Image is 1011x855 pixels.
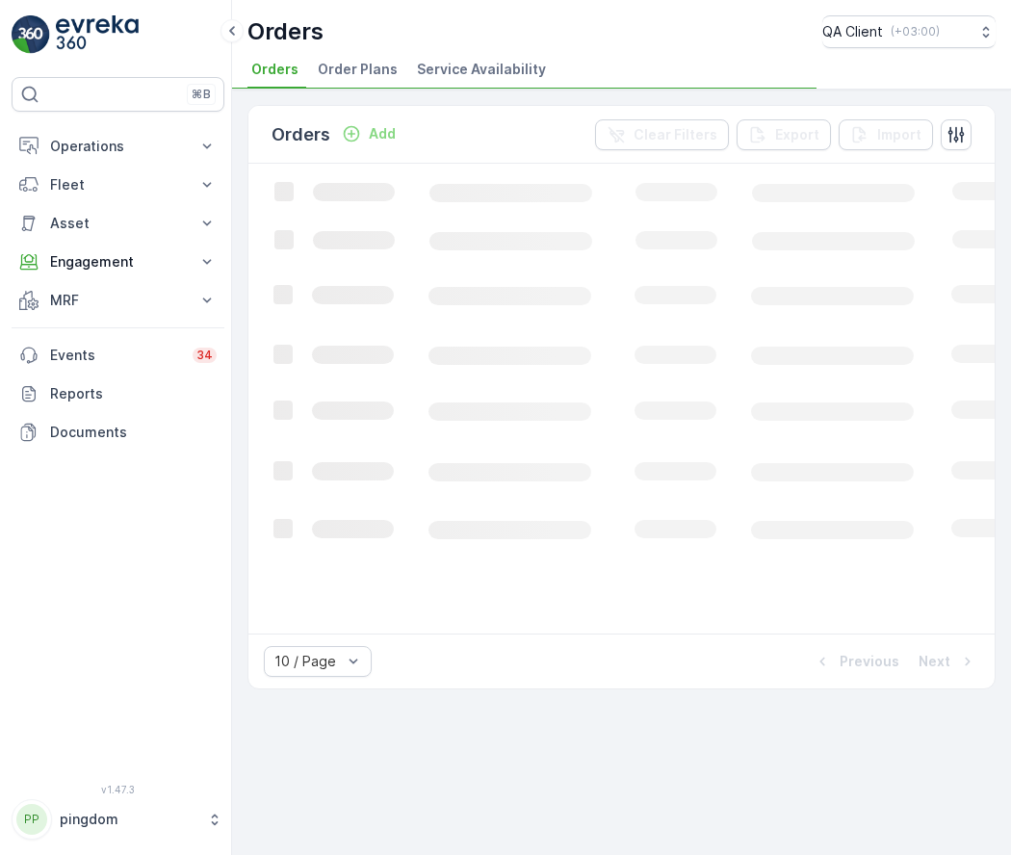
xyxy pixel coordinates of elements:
[634,125,717,144] p: Clear Filters
[50,346,181,365] p: Events
[12,799,224,840] button: PPpingdom
[12,243,224,281] button: Engagement
[737,119,831,150] button: Export
[12,166,224,204] button: Fleet
[334,122,403,145] button: Add
[12,15,50,54] img: logo
[12,784,224,795] span: v 1.47.3
[822,15,996,48] button: QA Client(+03:00)
[12,204,224,243] button: Asset
[840,652,899,671] p: Previous
[822,22,883,41] p: QA Client
[595,119,729,150] button: Clear Filters
[919,652,950,671] p: Next
[12,375,224,413] a: Reports
[50,291,186,310] p: MRF
[272,121,330,148] p: Orders
[196,348,213,363] p: 34
[12,413,224,452] a: Documents
[50,175,186,194] p: Fleet
[12,336,224,375] a: Events34
[16,804,47,835] div: PP
[369,124,396,143] p: Add
[50,214,186,233] p: Asset
[775,125,819,144] p: Export
[60,810,197,829] p: pingdom
[50,137,186,156] p: Operations
[318,60,398,79] span: Order Plans
[877,125,921,144] p: Import
[917,650,979,673] button: Next
[891,24,940,39] p: ( +03:00 )
[839,119,933,150] button: Import
[417,60,546,79] span: Service Availability
[251,60,298,79] span: Orders
[56,15,139,54] img: logo_light-DOdMpM7g.png
[50,252,186,272] p: Engagement
[247,16,324,47] p: Orders
[192,87,211,102] p: ⌘B
[12,127,224,166] button: Operations
[50,384,217,403] p: Reports
[811,650,901,673] button: Previous
[50,423,217,442] p: Documents
[12,281,224,320] button: MRF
